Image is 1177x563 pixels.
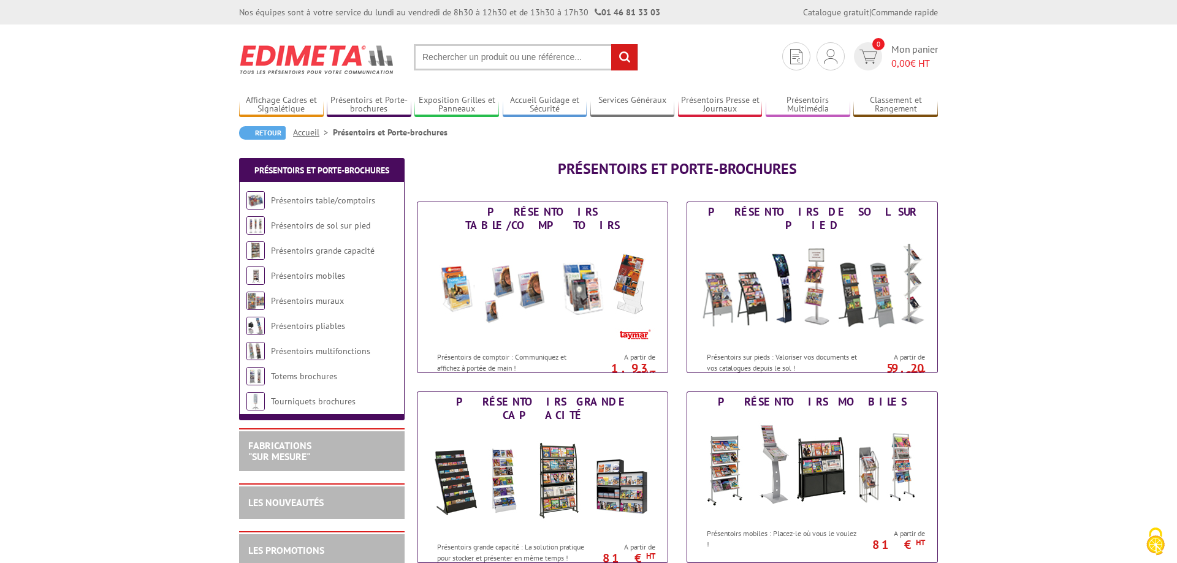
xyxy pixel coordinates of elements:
[856,365,925,379] p: 59.20 €
[421,395,665,422] div: Présentoirs grande capacité
[271,295,344,306] a: Présentoirs muraux
[246,216,265,235] img: Présentoirs de sol sur pied
[891,42,938,70] span: Mon panier
[271,396,356,407] a: Tourniquets brochures
[327,95,411,115] a: Présentoirs et Porte-brochures
[863,352,925,362] span: A partir de
[678,95,763,115] a: Présentoirs Presse et Journaux
[1134,521,1177,563] button: Cookies (fenêtre modale)
[421,205,665,232] div: Présentoirs table/comptoirs
[646,368,655,379] sup: HT
[417,161,938,177] h1: Présentoirs et Porte-brochures
[690,395,934,409] div: Présentoirs mobiles
[271,245,375,256] a: Présentoirs grande capacité
[271,220,370,231] a: Présentoirs de sol sur pied
[871,7,938,18] a: Commande rapide
[414,95,499,115] a: Exposition Grilles et Panneaux
[699,412,926,522] img: Présentoirs mobiles
[646,551,655,561] sup: HT
[863,529,925,538] span: A partir de
[824,49,837,64] img: devis rapide
[246,266,265,285] img: Présentoirs mobiles
[246,392,265,410] img: Tourniquets brochures
[239,95,324,115] a: Affichage Cadres et Signalétique
[246,191,265,210] img: Présentoirs table/comptoirs
[248,439,311,463] a: FABRICATIONS"Sur Mesure"
[437,542,589,562] p: Présentoirs grande capacité : La solution pratique pour stocker et présenter en même temps !
[851,42,938,70] a: devis rapide 0 Mon panier 0,00€ HT
[595,7,660,18] strong: 01 46 81 33 03
[803,7,869,18] a: Catalogue gratuit
[916,368,925,379] sup: HT
[593,352,655,362] span: A partir de
[707,528,859,549] p: Présentoirs mobiles : Placez-le où vous le voulez !
[803,6,938,18] div: |
[271,371,337,382] a: Totems brochures
[699,235,926,346] img: Présentoirs de sol sur pied
[417,391,668,563] a: Présentoirs grande capacité Présentoirs grande capacité Présentoirs grande capacité : La solution...
[246,317,265,335] img: Présentoirs pliables
[916,537,925,548] sup: HT
[891,56,938,70] span: € HT
[239,6,660,18] div: Nos équipes sont à votre service du lundi au vendredi de 8h30 à 12h30 et de 13h30 à 17h30
[333,126,448,138] li: Présentoirs et Porte-brochures
[690,205,934,232] div: Présentoirs de sol sur pied
[254,165,389,176] a: Présentoirs et Porte-brochures
[429,235,656,346] img: Présentoirs table/comptoirs
[246,241,265,260] img: Présentoirs grande capacité
[687,202,938,373] a: Présentoirs de sol sur pied Présentoirs de sol sur pied Présentoirs sur pieds : Valoriser vos doc...
[587,554,655,562] p: 81 €
[293,127,333,138] a: Accueil
[687,391,938,563] a: Présentoirs mobiles Présentoirs mobiles Présentoirs mobiles : Placez-le où vous le voulez ! A par...
[790,49,802,64] img: devis rapide
[429,425,656,535] img: Présentoirs grande capacité
[248,496,324,508] a: LES NOUVEAUTÉS
[853,95,938,115] a: Classement et Rangement
[246,342,265,360] img: Présentoirs multifonctions
[437,352,589,372] p: Présentoirs de comptoir : Communiquez et affichez à portée de main !
[246,292,265,310] img: Présentoirs muraux
[271,346,370,357] a: Présentoirs multifonctions
[414,44,638,70] input: Rechercher un produit ou une référence...
[593,542,655,552] span: A partir de
[766,95,850,115] a: Présentoirs Multimédia
[856,541,925,548] p: 81 €
[891,57,910,69] span: 0,00
[872,38,885,50] span: 0
[271,320,345,331] a: Présentoirs pliables
[611,44,638,70] input: rechercher
[417,202,668,373] a: Présentoirs table/comptoirs Présentoirs table/comptoirs Présentoirs de comptoir : Communiquez et ...
[248,544,324,556] a: LES PROMOTIONS
[239,126,286,140] a: Retour
[239,37,395,82] img: Edimeta
[503,95,587,115] a: Accueil Guidage et Sécurité
[246,367,265,385] img: Totems brochures
[271,270,345,281] a: Présentoirs mobiles
[587,365,655,379] p: 1.93 €
[590,95,675,115] a: Services Généraux
[271,195,375,206] a: Présentoirs table/comptoirs
[859,50,877,64] img: devis rapide
[1140,526,1171,557] img: Cookies (fenêtre modale)
[707,352,859,372] p: Présentoirs sur pieds : Valoriser vos documents et vos catalogues depuis le sol !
